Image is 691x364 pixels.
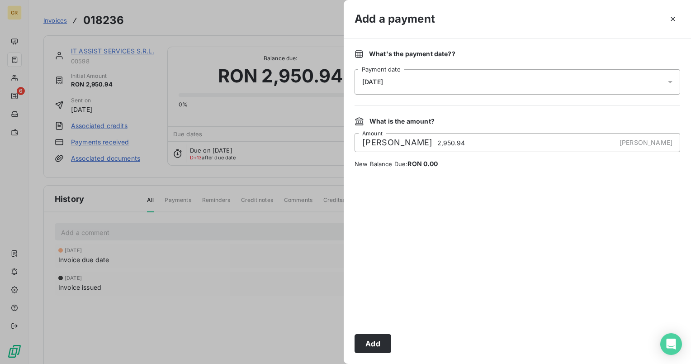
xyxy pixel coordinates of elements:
span: RON 0.00 [407,160,438,168]
span: What is the amount? [369,117,435,126]
button: Add [355,334,391,353]
span: [DATE] [362,78,383,86]
h3: Add a payment [355,11,435,27]
span: New Balance Due: [355,159,680,168]
span: What's the payment date? ? [369,49,455,58]
div: Open Intercom Messenger [660,333,682,355]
